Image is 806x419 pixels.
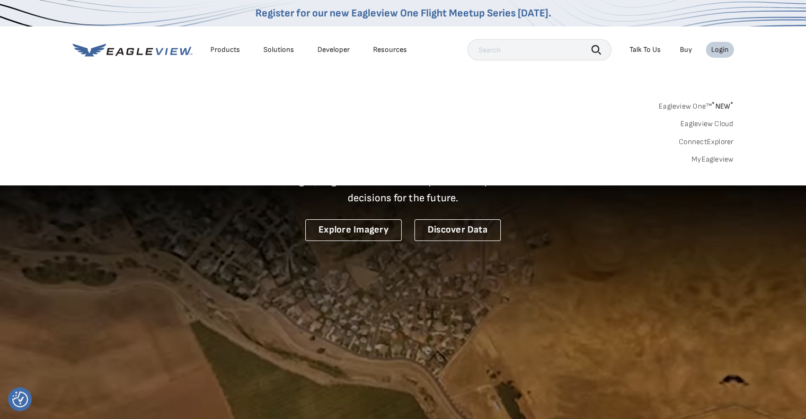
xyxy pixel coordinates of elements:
[12,391,28,407] button: Consent Preferences
[692,155,734,164] a: MyEagleview
[630,45,661,55] div: Talk To Us
[712,102,733,111] span: NEW
[12,391,28,407] img: Revisit consent button
[373,45,407,55] div: Resources
[679,137,734,147] a: ConnectExplorer
[255,7,551,20] a: Register for our new Eagleview One Flight Meetup Series [DATE].
[305,219,402,241] a: Explore Imagery
[263,45,294,55] div: Solutions
[210,45,240,55] div: Products
[680,45,692,55] a: Buy
[317,45,350,55] a: Developer
[711,45,729,55] div: Login
[414,219,501,241] a: Discover Data
[680,119,734,129] a: Eagleview Cloud
[659,99,734,111] a: Eagleview One™*NEW*
[467,39,612,60] input: Search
